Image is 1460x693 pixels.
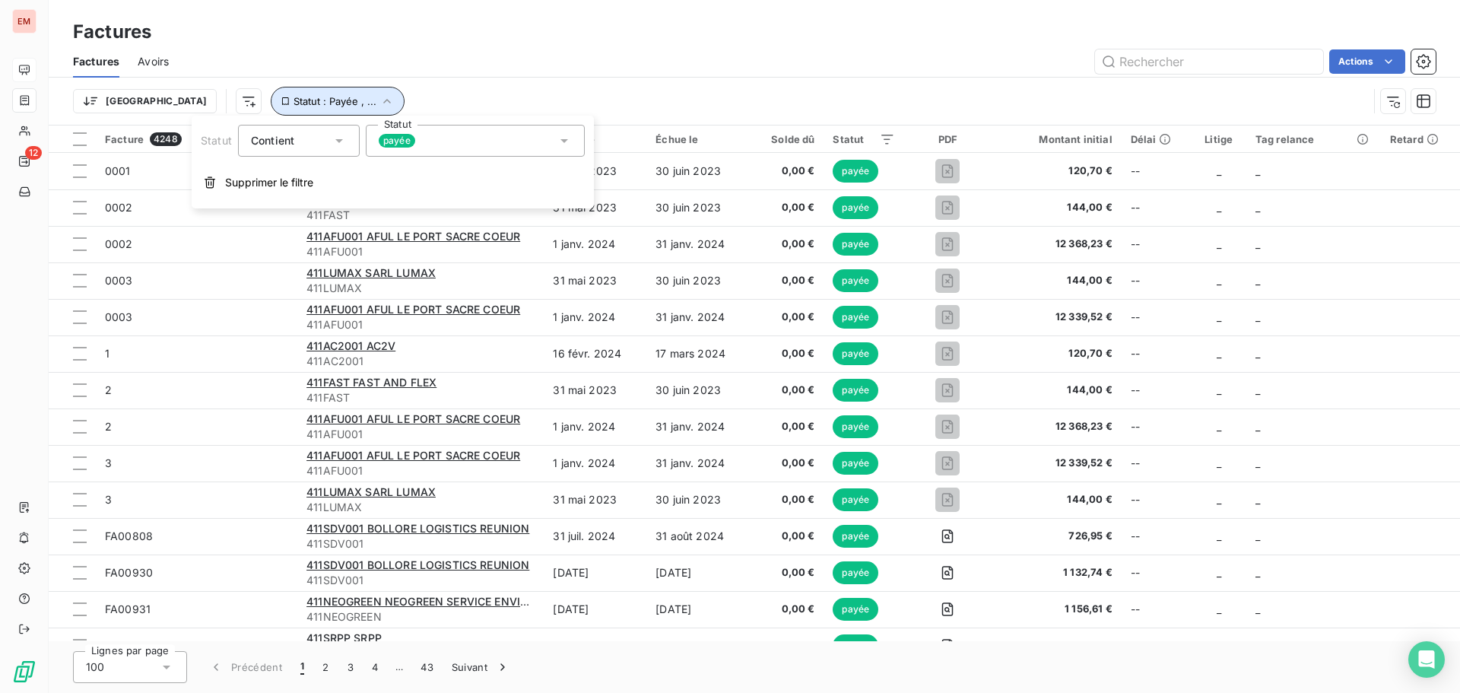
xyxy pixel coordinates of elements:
span: FA00930 [105,566,153,579]
td: [DATE] [646,628,751,664]
span: 411AFU001 AFUL LE PORT SACRE COEUR [306,412,520,425]
div: PDF [913,133,982,145]
td: 31 mai 2023 [544,153,646,189]
span: 0,00 € [760,200,814,215]
span: payée [833,488,878,511]
span: 411FAST [306,208,535,223]
span: payée [833,342,878,365]
button: Précédent [199,651,291,683]
button: 43 [411,651,443,683]
span: 411NEOGREEN NEOGREEN SERVICE ENVIRONNEMENT [306,595,590,608]
span: Statut [201,134,232,147]
span: 0,00 € [760,565,814,580]
button: 1 [291,651,313,683]
span: 12 339,52 € [1001,456,1112,471]
span: Statut : Payée , ... [294,95,376,107]
span: Facture [105,133,144,145]
span: 144,00 € [1001,273,1112,288]
span: payée [833,269,878,292]
td: 1 janv. 2024 [544,226,646,262]
div: Montant initial [1001,133,1112,145]
span: 411LUMAX [306,281,535,296]
td: 30 juin 2023 [646,153,751,189]
div: Litige [1201,133,1237,145]
span: _ [1255,347,1260,360]
div: Émise le [553,133,637,145]
span: _ [1255,237,1260,250]
span: Supprimer le filtre [225,175,313,190]
span: _ [1217,310,1221,323]
span: _ [1255,164,1260,177]
span: _ [1255,493,1260,506]
td: -- [1122,226,1192,262]
button: Actions [1329,49,1405,74]
span: payée [833,160,878,183]
td: -- [1122,518,1192,555]
span: payée [833,598,878,621]
span: 12 368,23 € [1001,237,1112,252]
span: 411LUMAX SARL LUMAX [306,485,436,498]
td: 31 janv. 2024 [646,408,751,445]
span: 100 [86,660,104,675]
span: 3 [105,493,112,506]
span: _ [1255,310,1260,323]
img: Logo LeanPay [12,660,36,684]
span: FA00932 [105,639,153,652]
span: 0,00 € [760,602,814,617]
span: _ [1217,201,1221,214]
span: 12 [25,146,42,160]
span: 411SDV001 [306,573,535,588]
span: 411FAST [306,390,535,405]
span: _ [1217,456,1221,469]
span: 0001 [105,164,131,177]
span: Contient [251,134,294,147]
span: 0,00 € [760,529,814,544]
span: _ [1217,420,1221,433]
span: 411AC2001 AC2V [306,339,395,352]
span: 3 [105,456,112,469]
td: -- [1122,153,1192,189]
td: 1 janv. 2024 [544,299,646,335]
span: payée [833,306,878,329]
span: 0,00 € [760,419,814,434]
td: -- [1122,555,1192,591]
td: 31 juil. 2024 [544,518,646,555]
span: _ [1217,383,1221,396]
span: 411AFU001 AFUL LE PORT SACRE COEUR [306,449,520,462]
div: Délai [1131,133,1182,145]
span: 2 [105,420,112,433]
td: [DATE] [544,628,646,664]
div: EM [12,9,36,33]
span: _ [1255,456,1260,469]
td: -- [1122,335,1192,372]
span: 726,95 € [1001,529,1112,544]
h3: Factures [73,18,151,46]
span: payée [833,415,878,438]
span: _ [1255,529,1260,542]
td: [DATE] [544,555,646,591]
span: 411AC2001 [306,354,535,369]
span: payée [379,134,415,148]
td: 30 juin 2023 [646,189,751,226]
span: 2 [105,383,112,396]
td: 31 août 2024 [646,518,751,555]
span: 0,00 € [760,492,814,507]
td: 31 mai 2023 [544,189,646,226]
span: _ [1217,639,1221,652]
td: -- [1122,189,1192,226]
span: 1 132,74 € [1001,565,1112,580]
td: 30 juin 2023 [646,372,751,408]
td: 1 janv. 2024 [544,408,646,445]
td: 31 janv. 2024 [646,445,751,482]
span: payée [833,561,878,584]
span: _ [1255,201,1260,214]
td: -- [1122,408,1192,445]
span: 411SDV001 BOLLORE LOGISTICS REUNION [306,558,529,571]
td: 31 mai 2023 [544,372,646,408]
td: [DATE] [646,591,751,628]
td: -- [1122,482,1192,518]
span: _ [1217,164,1221,177]
button: Statut : Payée , ... [271,87,405,116]
span: 144,00 € [1001,200,1112,215]
span: payée [833,634,878,657]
